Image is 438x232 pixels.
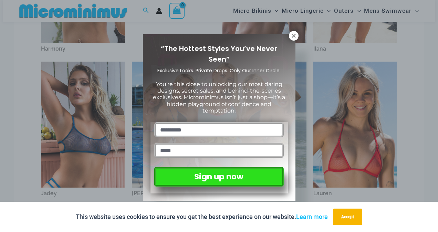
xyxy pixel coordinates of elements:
[161,44,277,64] span: “The Hottest Styles You’ve Never Seen”
[296,213,328,220] a: Learn more
[289,31,299,41] button: Close
[333,209,362,225] button: Accept
[76,212,328,222] p: This website uses cookies to ensure you get the best experience on our website.
[154,167,283,187] button: Sign up now
[157,67,281,74] span: Exclusive Looks. Private Drops. Only Our Inner Circle.
[153,81,285,114] span: You’re this close to unlocking our most daring designs, secret sales, and behind-the-scenes exclu...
